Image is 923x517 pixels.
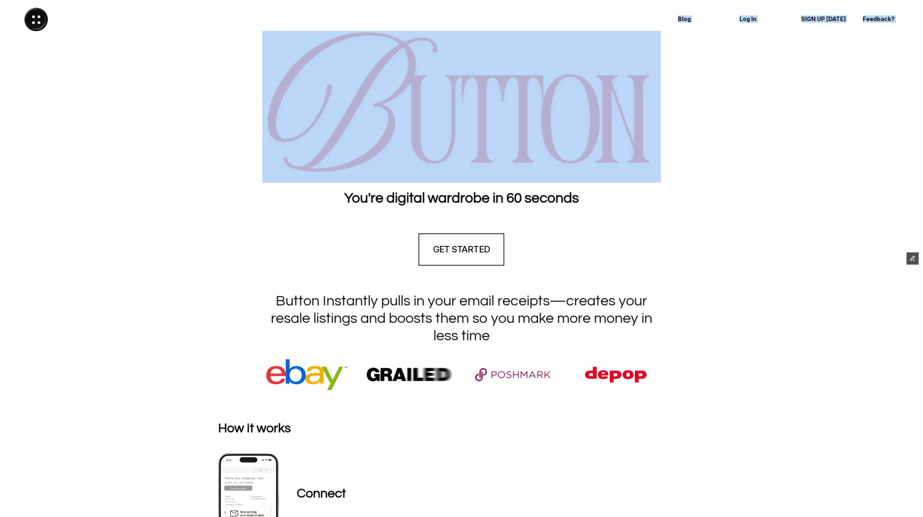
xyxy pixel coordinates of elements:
[740,16,786,23] p: Log In
[433,243,490,256] h4: GET STARTED
[419,233,504,266] a: GET STARTED
[344,191,579,205] strong: You're digital wardrobe in 60 seconds
[907,252,919,265] button: Edit Framer Content
[678,16,724,23] p: Blog
[259,293,664,345] h1: Button Instantly pulls in your email receipts—creates your resale listings and boosts them so you...
[857,9,915,30] a: Feedback?
[297,487,346,501] strong: Connect
[734,9,792,30] a: Log In
[672,9,730,30] a: Blog
[218,422,291,435] strong: How it works
[863,16,909,23] p: Feedback?
[801,16,848,23] p: SIGN UP [DATE]
[796,9,853,30] a: SIGN UP [DATE]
